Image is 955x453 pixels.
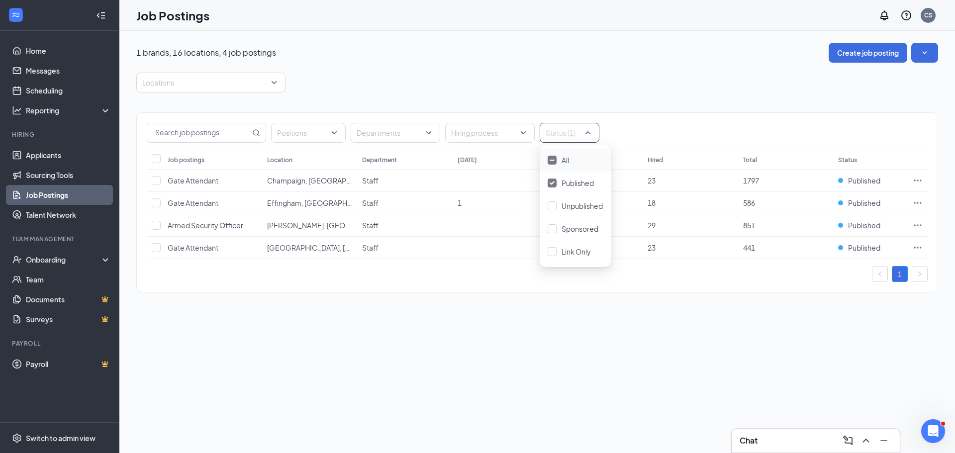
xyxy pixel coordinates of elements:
[26,354,111,374] a: PayrollCrown
[913,176,923,185] svg: Ellipses
[262,214,357,237] td: Marion, IL
[643,150,738,170] th: Hired
[267,243,415,252] span: [GEOGRAPHIC_DATA], [GEOGRAPHIC_DATA]
[924,11,933,19] div: CS
[921,419,945,443] iframe: Intercom live chat
[912,266,928,282] button: right
[562,224,598,233] span: Sponsored
[362,243,379,252] span: Staff
[562,156,569,165] span: All
[913,198,923,208] svg: Ellipses
[357,170,452,192] td: Staff
[362,198,379,207] span: Staff
[357,214,452,237] td: Staff
[262,192,357,214] td: Effingham, IL
[900,9,912,21] svg: QuestionInfo
[26,61,111,81] a: Messages
[860,435,872,447] svg: ChevronUp
[362,176,379,185] span: Staff
[136,47,276,58] p: 1 brands, 16 locations, 4 job postings
[829,43,907,63] button: Create job posting
[743,176,759,185] span: 1797
[12,130,109,139] div: Hiring
[267,221,399,230] span: [PERSON_NAME], [GEOGRAPHIC_DATA]
[362,156,397,164] div: Department
[267,198,377,207] span: Effingham, [GEOGRAPHIC_DATA]
[877,271,883,277] span: left
[872,266,888,282] button: left
[12,339,109,348] div: Payroll
[858,433,874,449] button: ChevronUp
[550,159,555,161] img: checkbox
[648,243,656,252] span: 23
[168,243,218,252] span: Gate Attendant
[848,220,880,230] span: Published
[876,433,892,449] button: Minimize
[453,150,548,170] th: [DATE]
[168,221,243,230] span: Armed Security Officer
[540,217,611,240] div: Sponsored
[26,289,111,309] a: DocumentsCrown
[878,435,890,447] svg: Minimize
[262,170,357,192] td: Champaign, IL
[842,435,854,447] svg: ComposeMessage
[26,81,111,100] a: Scheduling
[26,41,111,61] a: Home
[26,105,111,115] div: Reporting
[833,150,908,170] th: Status
[540,149,611,172] div: All
[147,123,250,142] input: Search job postings
[262,237,357,259] td: Owensboro, KY
[848,176,880,185] span: Published
[168,156,204,164] div: Job postings
[11,10,21,20] svg: WorkstreamLogo
[267,156,292,164] div: Location
[26,309,111,329] a: SurveysCrown
[168,176,218,185] span: Gate Attendant
[550,181,555,185] img: checkbox
[738,150,833,170] th: Total
[892,266,908,282] li: 1
[357,192,452,214] td: Staff
[878,9,890,21] svg: Notifications
[562,201,603,210] span: Unpublished
[96,10,106,20] svg: Collapse
[540,240,611,263] div: Link Only
[136,7,209,24] h1: Job Postings
[740,435,758,446] h3: Chat
[26,165,111,185] a: Sourcing Tools
[743,198,755,207] span: 586
[743,243,755,252] span: 441
[540,194,611,217] div: Unpublished
[872,266,888,282] li: Previous Page
[913,220,923,230] svg: Ellipses
[562,247,591,256] span: Link Only
[920,48,930,58] svg: SmallChevronDown
[848,198,880,208] span: Published
[12,433,22,443] svg: Settings
[12,105,22,115] svg: Analysis
[26,185,111,205] a: Job Postings
[12,255,22,265] svg: UserCheck
[648,198,656,207] span: 18
[840,433,856,449] button: ComposeMessage
[26,270,111,289] a: Team
[26,255,102,265] div: Onboarding
[26,145,111,165] a: Applicants
[362,221,379,230] span: Staff
[912,266,928,282] li: Next Page
[911,43,938,63] button: SmallChevronDown
[648,221,656,230] span: 29
[648,176,656,185] span: 23
[357,237,452,259] td: Staff
[168,198,218,207] span: Gate Attendant
[12,235,109,243] div: Team Management
[913,243,923,253] svg: Ellipses
[743,221,755,230] span: 851
[458,198,462,207] span: 1
[917,271,923,277] span: right
[267,176,381,185] span: Champaign, [GEOGRAPHIC_DATA]
[252,129,260,137] svg: MagnifyingGlass
[26,433,95,443] div: Switch to admin view
[892,267,907,281] a: 1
